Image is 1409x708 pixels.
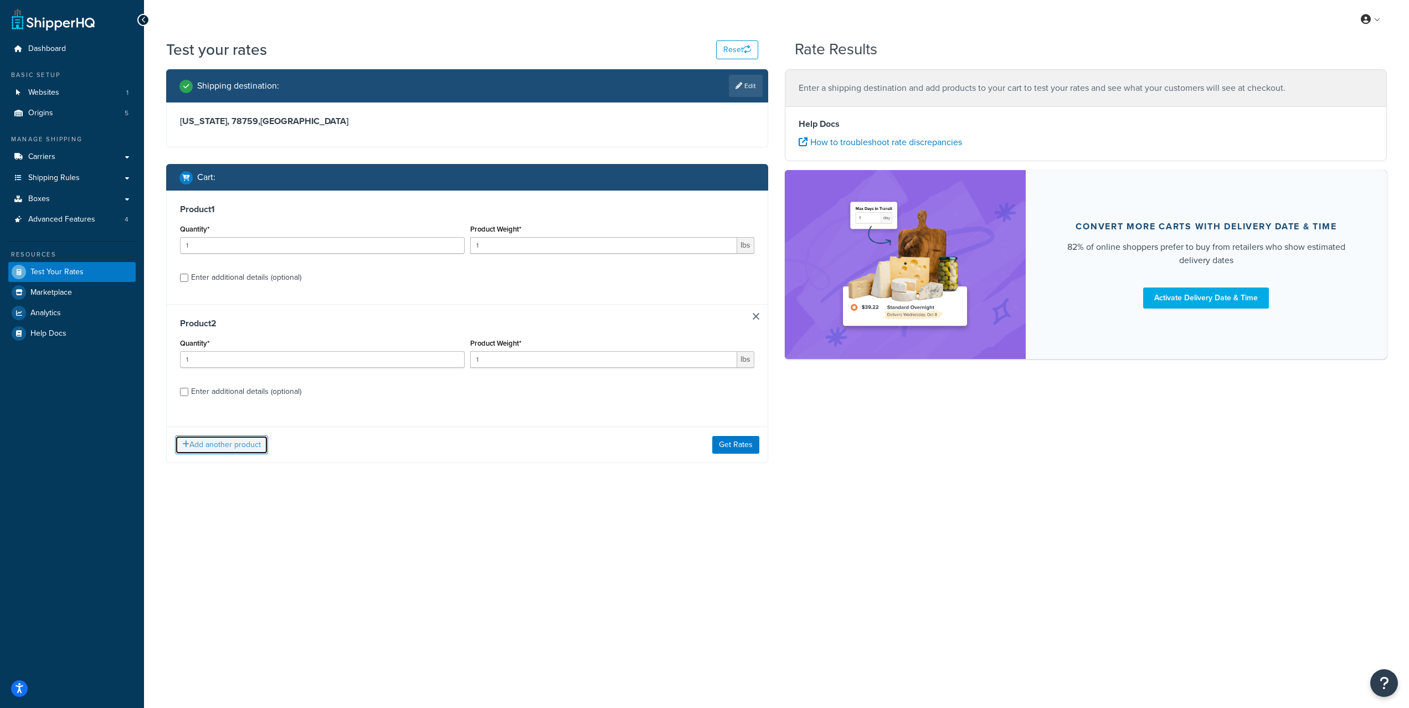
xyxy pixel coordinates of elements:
button: Reset [716,40,758,59]
a: Edit [729,75,763,97]
a: Dashboard [8,39,136,59]
div: Manage Shipping [8,135,136,144]
span: Origins [28,109,53,118]
a: How to troubleshoot rate discrepancies [799,136,962,148]
a: Shipping Rules [8,168,136,188]
a: Boxes [8,189,136,209]
h3: [US_STATE], 78759 , [GEOGRAPHIC_DATA] [180,116,754,127]
span: 4 [125,215,128,224]
input: 0 [180,351,465,368]
span: Test Your Rates [30,268,84,277]
a: Test Your Rates [8,262,136,282]
button: Open Resource Center [1370,669,1398,697]
span: Websites [28,88,59,98]
input: Enter additional details (optional) [180,388,188,396]
button: Add another product [175,435,268,454]
div: 82% of online shoppers prefer to buy from retailers who show estimated delivery dates [1052,240,1360,267]
span: Help Docs [30,329,66,338]
label: Quantity* [180,339,209,347]
div: Convert more carts with delivery date & time [1076,221,1336,232]
span: Dashboard [28,44,66,54]
input: 0.00 [470,351,738,368]
span: Analytics [30,309,61,318]
div: Enter additional details (optional) [191,384,301,399]
h3: Product 1 [180,204,754,215]
span: Carriers [28,152,55,162]
span: lbs [737,237,754,254]
span: 1 [126,88,128,98]
input: 0.00 [470,237,738,254]
h2: Cart : [197,172,215,182]
div: Basic Setup [8,70,136,80]
span: Marketplace [30,288,72,297]
a: Remove Item [753,313,759,320]
h2: Shipping destination : [197,81,279,91]
li: Advanced Features [8,209,136,230]
div: Enter additional details (optional) [191,270,301,285]
a: Marketplace [8,283,136,302]
a: Help Docs [8,324,136,343]
input: 0 [180,237,465,254]
input: Enter additional details (optional) [180,274,188,282]
div: Resources [8,250,136,259]
label: Product Weight* [470,225,521,233]
span: Boxes [28,194,50,204]
a: Advanced Features4 [8,209,136,230]
span: lbs [737,351,754,368]
li: Origins [8,103,136,124]
p: Enter a shipping destination and add products to your cart to test your rates and see what your c... [799,80,1373,96]
a: Origins5 [8,103,136,124]
span: 5 [125,109,128,118]
span: Advanced Features [28,215,95,224]
h2: Rate Results [795,41,877,58]
img: feature-image-ddt-36eae7f7280da8017bfb280eaccd9c446f90b1fe08728e4019434db127062ab4.png [836,187,974,342]
a: Carriers [8,147,136,167]
label: Quantity* [180,225,209,233]
label: Product Weight* [470,339,521,347]
li: Websites [8,83,136,103]
h1: Test your rates [166,39,267,60]
a: Activate Delivery Date & Time [1143,288,1269,309]
button: Get Rates [712,436,759,454]
h4: Help Docs [799,117,1373,131]
span: Shipping Rules [28,173,80,183]
h3: Product 2 [180,318,754,329]
a: Analytics [8,303,136,323]
a: Websites1 [8,83,136,103]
